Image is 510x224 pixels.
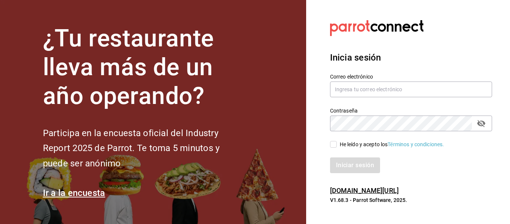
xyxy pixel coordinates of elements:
button: passwordField [475,117,488,130]
h1: ¿Tu restaurante lleva más de un año operando? [43,24,245,110]
input: Ingresa tu correo electrónico [330,82,492,97]
h3: Inicia sesión [330,51,492,64]
a: [DOMAIN_NAME][URL] [330,187,399,194]
label: Contraseña [330,108,492,113]
p: V1.68.3 - Parrot Software, 2025. [330,196,492,204]
a: Términos y condiciones. [388,141,444,147]
div: He leído y acepto los [340,141,444,148]
label: Correo electrónico [330,74,492,79]
h2: Participa en la encuesta oficial del Industry Report 2025 de Parrot. Te toma 5 minutos y puede se... [43,126,245,171]
a: Ir a la encuesta [43,188,105,198]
